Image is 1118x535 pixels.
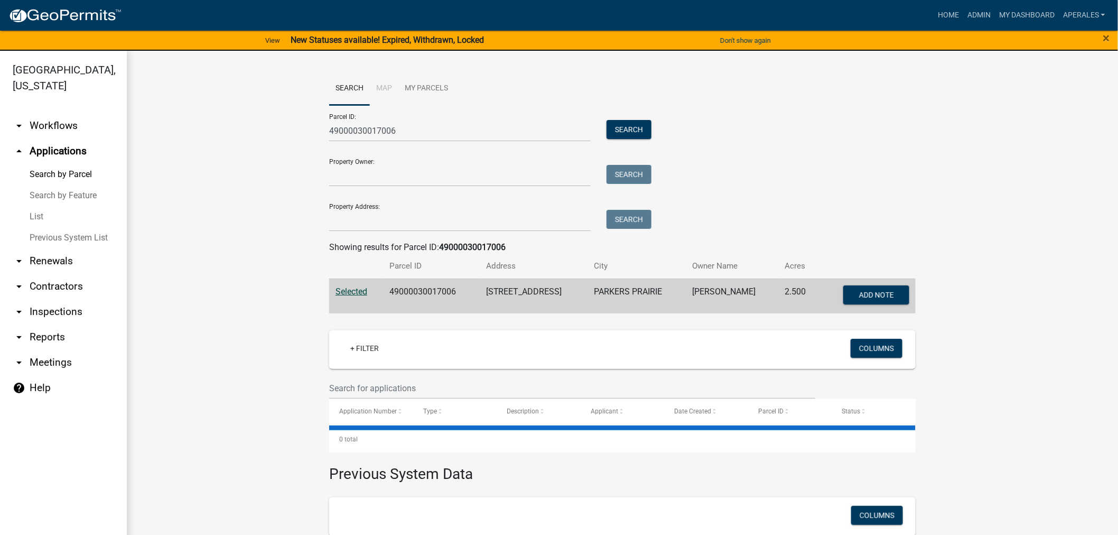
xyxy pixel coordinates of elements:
span: Description [507,408,539,415]
i: arrow_drop_up [13,145,25,158]
datatable-header-cell: Status [832,399,916,425]
a: View [261,32,284,49]
a: Home [934,5,963,25]
button: Close [1103,32,1110,44]
span: Add Note [859,290,893,299]
datatable-header-cell: Type [413,399,497,425]
button: Search [607,120,651,139]
i: arrow_drop_down [13,306,25,318]
i: help [13,382,25,394]
datatable-header-cell: Application Number [329,399,413,425]
datatable-header-cell: Applicant [581,399,665,425]
span: Status [842,408,861,415]
h3: Previous System Data [329,453,916,485]
datatable-header-cell: Date Created [664,399,748,425]
strong: New Statuses available! Expired, Withdrawn, Locked [291,35,484,45]
i: arrow_drop_down [13,280,25,293]
a: My Dashboard [995,5,1059,25]
th: City [588,254,686,279]
button: Columns [851,506,903,525]
a: My Parcels [398,72,454,106]
span: Applicant [591,408,618,415]
td: 49000030017006 [383,279,480,313]
a: aperales [1059,5,1110,25]
span: × [1103,31,1110,45]
i: arrow_drop_down [13,255,25,267]
a: Search [329,72,370,106]
th: Address [480,254,588,279]
i: arrow_drop_down [13,119,25,132]
input: Search for applications [329,377,815,399]
button: Search [607,210,651,229]
td: 2.500 [779,279,820,313]
a: Admin [963,5,995,25]
td: PARKERS PRAIRIE [588,279,686,313]
button: Columns [851,339,902,358]
datatable-header-cell: Parcel ID [748,399,832,425]
span: Type [423,408,437,415]
i: arrow_drop_down [13,331,25,344]
datatable-header-cell: Description [497,399,581,425]
th: Acres [779,254,820,279]
span: Parcel ID [758,408,784,415]
th: Parcel ID [383,254,480,279]
strong: 49000030017006 [439,242,506,252]
i: arrow_drop_down [13,356,25,369]
a: Selected [336,287,367,297]
button: Search [607,165,651,184]
td: [STREET_ADDRESS] [480,279,588,313]
th: Owner Name [686,254,778,279]
button: Add Note [843,285,909,305]
span: Application Number [339,408,397,415]
div: Showing results for Parcel ID: [329,241,916,254]
button: Don't show again [716,32,775,49]
span: Date Created [674,408,711,415]
td: [PERSON_NAME] [686,279,778,313]
div: 0 total [329,426,916,453]
a: + Filter [342,339,387,358]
